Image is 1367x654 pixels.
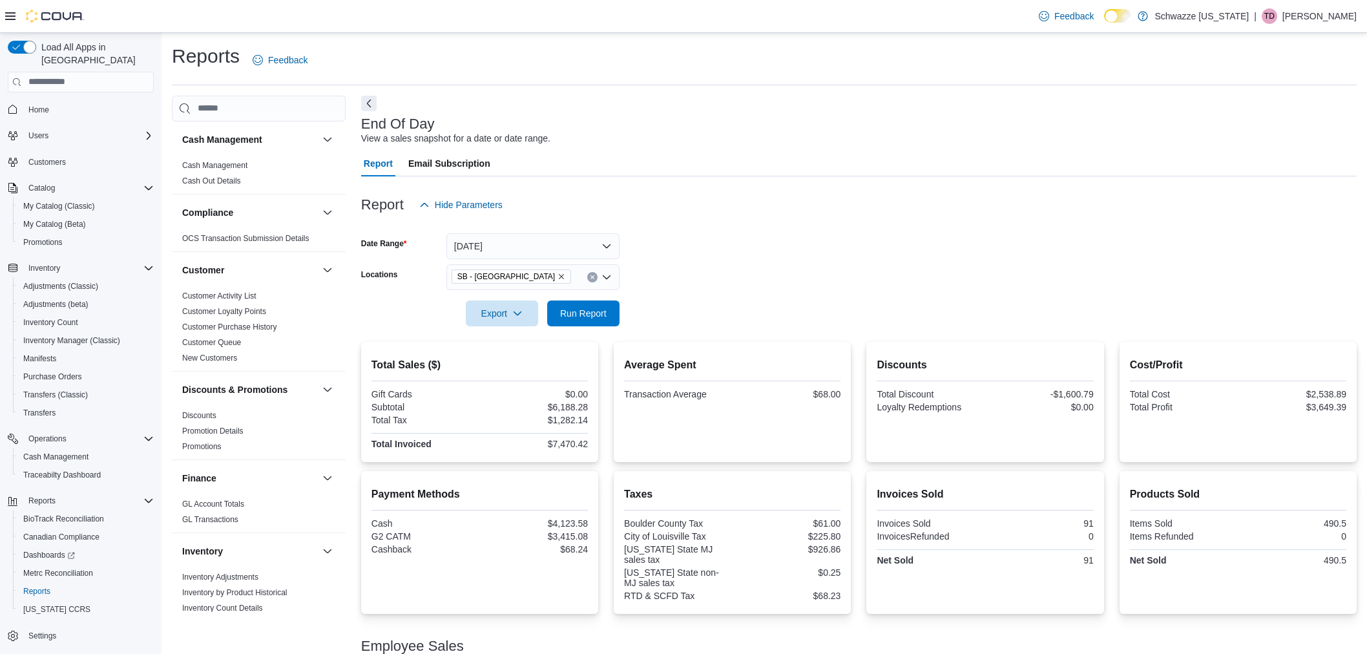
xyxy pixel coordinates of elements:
[18,279,103,294] a: Adjustments (Classic)
[18,297,94,312] a: Adjustments (beta)
[26,10,84,23] img: Cova
[23,372,82,382] span: Purchase Orders
[23,452,89,462] span: Cash Management
[23,260,154,276] span: Inventory
[1130,389,1236,399] div: Total Cost
[28,263,60,273] span: Inventory
[361,638,464,654] h3: Employee Sales
[18,216,154,232] span: My Catalog (Beta)
[13,332,159,350] button: Inventory Manager (Classic)
[735,591,841,601] div: $68.23
[18,511,109,527] a: BioTrack Reconciliation
[13,404,159,422] button: Transfers
[23,201,95,211] span: My Catalog (Classic)
[371,357,588,373] h2: Total Sales ($)
[371,518,477,529] div: Cash
[446,233,620,259] button: [DATE]
[371,389,477,399] div: Gift Cards
[482,402,588,412] div: $6,188.28
[13,313,159,332] button: Inventory Count
[457,270,555,283] span: SB - [GEOGRAPHIC_DATA]
[23,101,154,118] span: Home
[1240,555,1346,565] div: 490.5
[320,132,335,147] button: Cash Management
[182,573,258,582] a: Inventory Adjustments
[23,154,71,170] a: Customers
[13,528,159,546] button: Canadian Compliance
[18,565,154,581] span: Metrc Reconciliation
[13,215,159,233] button: My Catalog (Beta)
[23,408,56,418] span: Transfers
[482,389,588,399] div: $0.00
[18,333,154,348] span: Inventory Manager (Classic)
[435,198,503,211] span: Hide Parameters
[182,472,216,485] h3: Finance
[23,390,88,400] span: Transfers (Classic)
[320,382,335,397] button: Discounts & Promotions
[18,369,154,385] span: Purchase Orders
[735,531,841,542] div: $225.80
[182,233,309,244] span: OCS Transaction Submission Details
[482,544,588,554] div: $68.24
[28,434,67,444] span: Operations
[18,333,125,348] a: Inventory Manager (Classic)
[18,529,105,545] a: Canadian Compliance
[182,161,247,170] a: Cash Management
[371,402,477,412] div: Subtotal
[23,628,154,644] span: Settings
[18,351,154,366] span: Manifests
[13,546,159,564] a: Dashboards
[13,295,159,313] button: Adjustments (beta)
[466,301,538,326] button: Export
[182,306,266,317] span: Customer Loyalty Points
[23,532,99,542] span: Canadian Compliance
[320,205,335,220] button: Compliance
[182,206,233,219] h3: Compliance
[452,269,571,284] span: SB - Louisville
[18,467,106,483] a: Traceabilty Dashboard
[1282,8,1357,24] p: [PERSON_NAME]
[371,415,477,425] div: Total Tax
[23,493,154,509] span: Reports
[3,626,159,645] button: Settings
[172,408,346,459] div: Discounts & Promotions
[18,235,154,250] span: Promotions
[361,269,398,280] label: Locations
[587,272,598,282] button: Clear input
[3,179,159,197] button: Catalog
[13,233,159,251] button: Promotions
[18,216,91,232] a: My Catalog (Beta)
[182,337,241,348] span: Customer Queue
[3,127,159,145] button: Users
[13,564,159,582] button: Metrc Reconciliation
[735,567,841,578] div: $0.25
[13,350,159,368] button: Manifests
[23,431,154,447] span: Operations
[13,448,159,466] button: Cash Management
[13,600,159,618] button: [US_STATE] CCRS
[320,262,335,278] button: Customer
[13,510,159,528] button: BioTrack Reconciliation
[877,357,1093,373] h2: Discounts
[182,545,223,558] h3: Inventory
[182,472,317,485] button: Finance
[624,531,730,542] div: City of Louisville Tax
[18,565,98,581] a: Metrc Reconciliation
[182,353,237,363] a: New Customers
[28,157,66,167] span: Customers
[482,531,588,542] div: $3,415.08
[182,588,287,597] a: Inventory by Product Historical
[23,335,120,346] span: Inventory Manager (Classic)
[23,128,54,143] button: Users
[247,47,313,73] a: Feedback
[13,277,159,295] button: Adjustments (Classic)
[182,338,241,347] a: Customer Queue
[23,353,56,364] span: Manifests
[482,415,588,425] div: $1,282.14
[988,389,1094,399] div: -$1,600.79
[23,154,154,170] span: Customers
[1054,10,1094,23] span: Feedback
[1154,8,1249,24] p: Schwazze [US_STATE]
[18,198,100,214] a: My Catalog (Classic)
[364,151,393,176] span: Report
